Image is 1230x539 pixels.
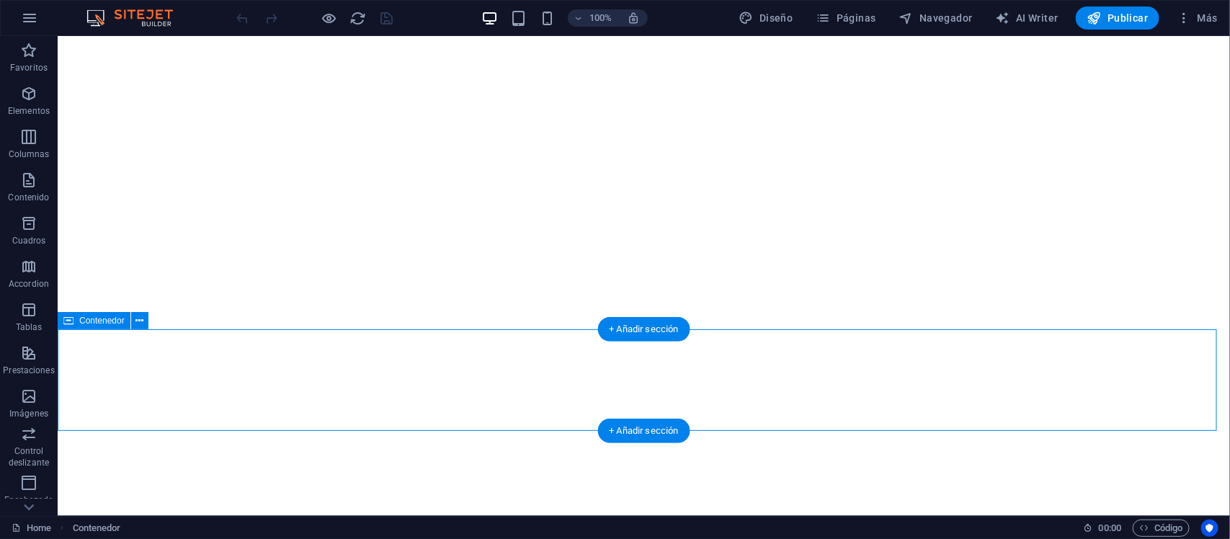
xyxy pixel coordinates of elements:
[1133,520,1190,537] button: Código
[1076,6,1160,30] button: Publicar
[8,105,50,117] p: Elementos
[79,316,125,325] span: Contenedor
[568,9,619,27] button: 100%
[899,11,973,25] span: Navegador
[1099,520,1121,537] span: 00 00
[9,148,50,160] p: Columnas
[816,11,876,25] span: Páginas
[1084,520,1122,537] h6: Tiempo de la sesión
[1109,522,1111,533] span: :
[8,192,49,203] p: Contenido
[1201,520,1218,537] button: Usercentrics
[73,520,121,537] span: Haz clic para seleccionar y doble clic para editar
[597,419,690,443] div: + Añadir sección
[996,11,1059,25] span: AI Writer
[589,9,612,27] h6: 100%
[83,9,191,27] img: Editor Logo
[1171,6,1224,30] button: Más
[9,278,49,290] p: Accordion
[1139,520,1183,537] span: Código
[4,494,53,506] p: Encabezado
[321,9,338,27] button: Haz clic para salir del modo de previsualización y seguir editando
[3,365,54,376] p: Prestaciones
[350,10,367,27] i: Volver a cargar página
[10,62,48,73] p: Favoritos
[734,6,799,30] div: Diseño (Ctrl+Alt+Y)
[1087,11,1149,25] span: Publicar
[990,6,1064,30] button: AI Writer
[12,235,46,246] p: Cuadros
[739,11,793,25] span: Diseño
[349,9,367,27] button: reload
[811,6,882,30] button: Páginas
[734,6,799,30] button: Diseño
[627,12,640,24] i: Al redimensionar, ajustar el nivel de zoom automáticamente para ajustarse al dispositivo elegido.
[12,520,51,537] a: Haz clic para cancelar la selección y doble clic para abrir páginas
[9,408,48,419] p: Imágenes
[597,317,690,342] div: + Añadir sección
[73,520,121,537] nav: breadcrumb
[893,6,979,30] button: Navegador
[16,321,43,333] p: Tablas
[1177,11,1218,25] span: Más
